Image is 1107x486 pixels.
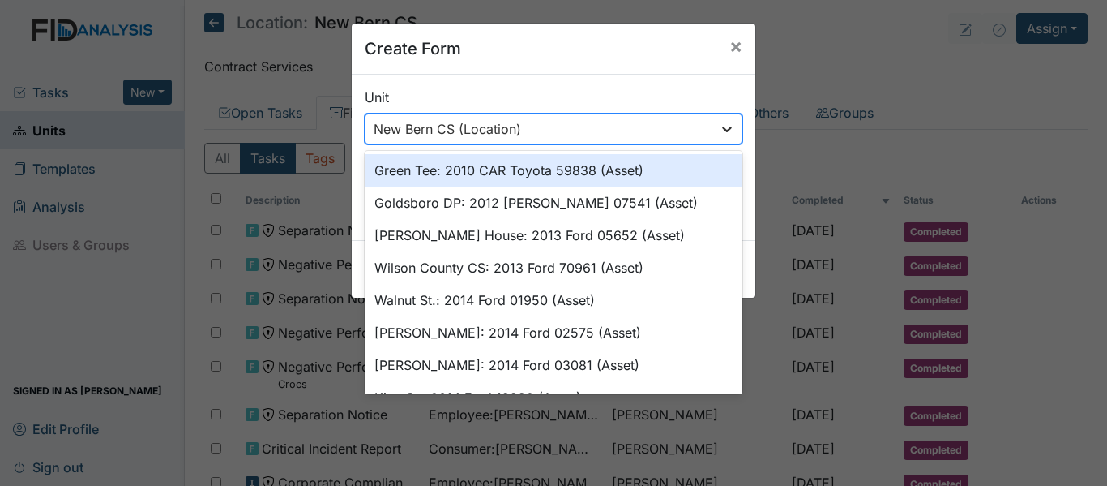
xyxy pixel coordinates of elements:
div: Goldsboro DP: 2012 [PERSON_NAME] 07541 (Asset) [365,187,742,219]
div: [PERSON_NAME]: 2014 Ford 03081 (Asset) [365,349,742,381]
h5: Create Form [365,37,461,61]
div: King St.: 2014 Ford 13332 (Asset) [365,381,742,414]
div: [PERSON_NAME]: 2014 Ford 02575 (Asset) [365,316,742,349]
div: New Bern CS (Location) [374,119,521,139]
div: Wilson County CS: 2013 Ford 70961 (Asset) [365,252,742,284]
span: × [729,34,742,58]
div: [PERSON_NAME] House: 2013 Ford 05652 (Asset) [365,219,742,252]
label: Unit [365,88,389,107]
div: Walnut St.: 2014 Ford 01950 (Asset) [365,284,742,316]
div: Green Tee: 2010 CAR Toyota 59838 (Asset) [365,154,742,187]
button: Close [716,24,755,69]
